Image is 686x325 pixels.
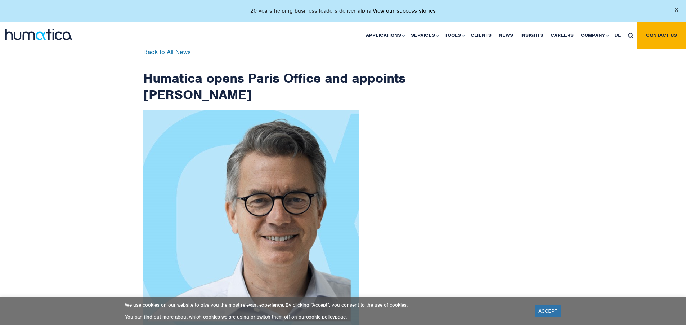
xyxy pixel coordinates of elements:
a: View our success stories [373,7,436,14]
a: Insights [517,22,547,49]
img: search_icon [628,33,633,38]
a: Contact us [637,22,686,49]
a: Back to All News [143,48,191,56]
span: DE [615,32,621,38]
img: logo [5,29,72,40]
a: DE [611,22,624,49]
a: Careers [547,22,577,49]
a: Clients [467,22,495,49]
h1: Humatica opens Paris Office and appoints [PERSON_NAME] [143,49,406,103]
a: News [495,22,517,49]
p: 20 years helping business leaders deliver alpha. [250,7,436,14]
a: Tools [441,22,467,49]
a: Company [577,22,611,49]
a: Applications [362,22,407,49]
a: ACCEPT [535,305,561,317]
p: You can find out more about which cookies we are using or switch them off on our page. [125,314,526,320]
a: Services [407,22,441,49]
p: We use cookies on our website to give you the most relevant experience. By clicking “Accept”, you... [125,302,526,308]
a: cookie policy [306,314,335,320]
